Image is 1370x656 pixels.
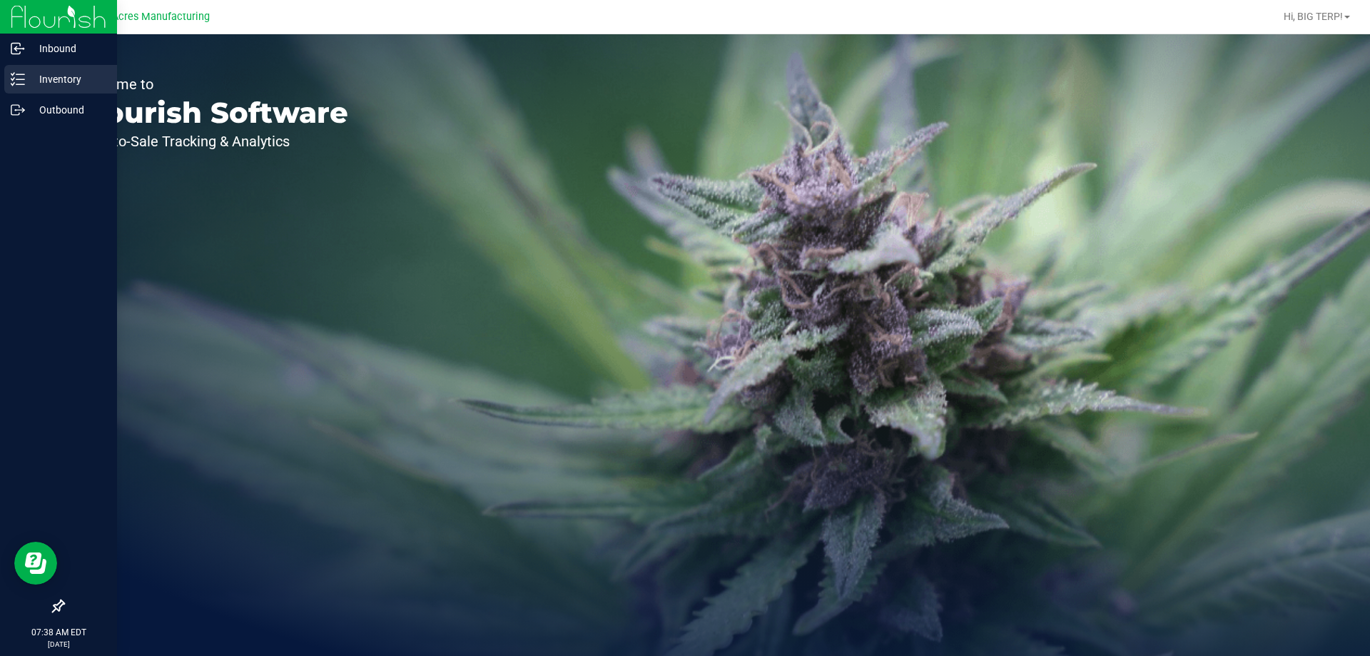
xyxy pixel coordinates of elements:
[25,40,111,57] p: Inbound
[11,72,25,86] inline-svg: Inventory
[77,99,348,127] p: Flourish Software
[25,71,111,88] p: Inventory
[6,626,111,639] p: 07:38 AM EDT
[77,134,348,148] p: Seed-to-Sale Tracking & Analytics
[11,41,25,56] inline-svg: Inbound
[25,101,111,118] p: Outbound
[14,542,57,585] iframe: Resource center
[1284,11,1343,22] span: Hi, BIG TERP!
[81,11,210,23] span: Green Acres Manufacturing
[11,103,25,117] inline-svg: Outbound
[6,639,111,650] p: [DATE]
[77,77,348,91] p: Welcome to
